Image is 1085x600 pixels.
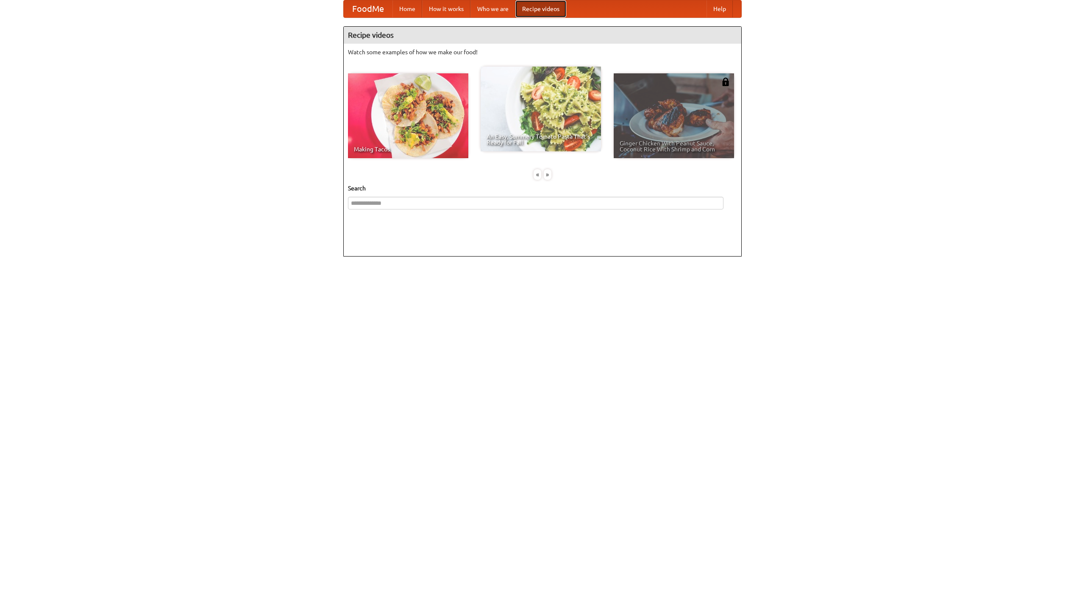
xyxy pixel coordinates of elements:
a: An Easy, Summery Tomato Pasta That's Ready for Fall [481,67,601,151]
img: 483408.png [721,78,730,86]
div: « [534,169,541,180]
a: FoodMe [344,0,392,17]
div: » [544,169,551,180]
a: How it works [422,0,470,17]
p: Watch some examples of how we make our food! [348,48,737,56]
a: Help [707,0,733,17]
h4: Recipe videos [344,27,741,44]
span: Making Tacos [354,146,462,152]
h5: Search [348,184,737,193]
a: Home [392,0,422,17]
a: Who we are [470,0,515,17]
span: An Easy, Summery Tomato Pasta That's Ready for Fall [487,134,595,145]
a: Recipe videos [515,0,566,17]
a: Making Tacos [348,73,468,158]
